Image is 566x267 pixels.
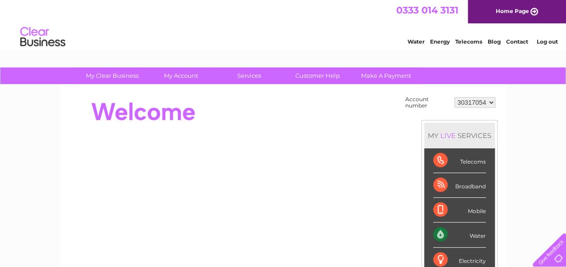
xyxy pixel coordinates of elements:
a: Telecoms [455,38,482,45]
div: LIVE [439,131,457,140]
div: Water [433,222,486,247]
img: logo.png [20,23,66,51]
a: My Account [144,67,218,84]
a: 0333 014 3131 [396,4,458,16]
div: MY SERVICES [424,123,495,148]
td: Account number [403,94,452,111]
a: Blog [488,38,501,45]
div: Telecoms [433,148,486,173]
div: Mobile [433,198,486,222]
a: Services [212,67,286,84]
a: Customer Help [281,67,355,84]
a: Contact [506,38,528,45]
a: Energy [430,38,450,45]
a: My Clear Business [75,67,149,84]
div: Broadband [433,173,486,198]
a: Water [408,38,425,45]
a: Log out [536,38,557,45]
div: Clear Business is a trading name of Verastar Limited (registered in [GEOGRAPHIC_DATA] No. 3667643... [71,5,496,44]
a: Make A Payment [349,67,423,84]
